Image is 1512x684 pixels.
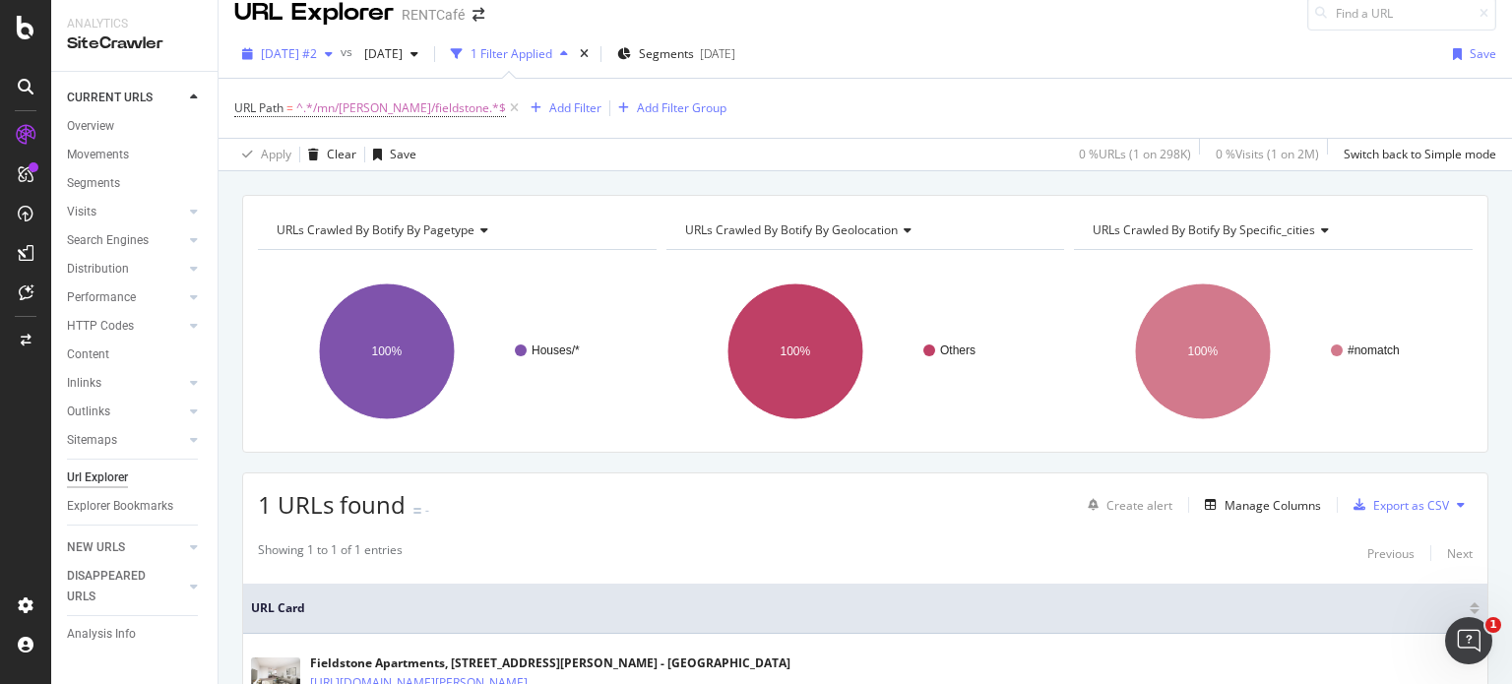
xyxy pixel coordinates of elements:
div: Next [1447,545,1473,562]
span: URLs Crawled By Botify By specific_cities [1093,221,1315,238]
div: Content [67,344,109,365]
button: [DATE] #2 [234,38,341,70]
h4: URLs Crawled By Botify By geolocation [681,215,1047,246]
div: [DATE] [700,45,735,62]
button: Add Filter Group [610,96,726,120]
span: = [286,99,293,116]
div: Previous [1367,545,1415,562]
div: RENTCafé [402,5,465,25]
a: Analysis Info [67,624,204,645]
div: Sitemaps [67,430,117,451]
a: HTTP Codes [67,316,184,337]
button: Next [1447,541,1473,565]
text: 100% [1188,344,1219,358]
a: Explorer Bookmarks [67,496,204,517]
span: URL Path [234,99,283,116]
span: URLs Crawled By Botify By pagetype [277,221,474,238]
button: Add Filter [523,96,601,120]
span: Segments [639,45,694,62]
span: 2024 Dec. 10th [356,45,403,62]
a: Content [67,344,204,365]
div: SiteCrawler [67,32,202,55]
div: Showing 1 to 1 of 1 entries [258,541,403,565]
button: Save [1445,38,1496,70]
div: - [425,502,429,519]
a: Url Explorer [67,467,204,488]
img: Equal [413,508,421,514]
button: Previous [1367,541,1415,565]
a: Inlinks [67,373,184,394]
span: ^.*/mn/[PERSON_NAME]/fieldstone.*$ [296,94,506,122]
div: Outlinks [67,402,110,422]
a: Search Engines [67,230,184,251]
div: Segments [67,173,120,194]
div: 1 Filter Applied [471,45,552,62]
button: 1 Filter Applied [443,38,576,70]
button: Create alert [1080,489,1172,521]
span: 2025 May. 26th #2 [261,45,317,62]
a: Segments [67,173,204,194]
button: [DATE] [356,38,426,70]
a: NEW URLS [67,537,184,558]
div: Explorer Bookmarks [67,496,173,517]
div: Export as CSV [1373,497,1449,514]
iframe: Intercom live chat [1445,617,1492,664]
div: Switch back to Simple mode [1344,146,1496,162]
div: Create alert [1106,497,1172,514]
text: 100% [372,344,403,358]
div: Analytics [67,16,202,32]
div: DISAPPEARED URLS [67,566,166,607]
a: CURRENT URLS [67,88,184,108]
div: Add Filter Group [637,99,726,116]
div: NEW URLS [67,537,125,558]
h4: URLs Crawled By Botify By specific_cities [1089,215,1455,246]
button: Segments[DATE] [609,38,743,70]
div: Save [1470,45,1496,62]
button: Apply [234,139,291,170]
text: #nomatch [1348,343,1400,357]
button: Clear [300,139,356,170]
span: 1 URLs found [258,488,406,521]
a: Overview [67,116,204,137]
svg: A chart. [1074,266,1468,437]
div: Search Engines [67,230,149,251]
a: Movements [67,145,204,165]
span: URL Card [251,599,1465,617]
text: Others [940,343,976,357]
div: Save [390,146,416,162]
h4: URLs Crawled By Botify By pagetype [273,215,639,246]
div: Overview [67,116,114,137]
span: 1 [1485,617,1501,633]
a: Outlinks [67,402,184,422]
div: Inlinks [67,373,101,394]
div: Performance [67,287,136,308]
div: Manage Columns [1225,497,1321,514]
button: Switch back to Simple mode [1336,139,1496,170]
div: Movements [67,145,129,165]
span: URLs Crawled By Botify By geolocation [685,221,898,238]
div: Distribution [67,259,129,280]
button: Save [365,139,416,170]
div: 0 % URLs ( 1 on 298K ) [1079,146,1191,162]
text: 100% [780,344,810,358]
text: Houses/* [532,343,580,357]
svg: A chart. [258,266,652,437]
a: Distribution [67,259,184,280]
a: Visits [67,202,184,222]
div: Url Explorer [67,467,128,488]
div: arrow-right-arrow-left [472,8,484,22]
div: Clear [327,146,356,162]
div: Apply [261,146,291,162]
a: Sitemaps [67,430,184,451]
button: Export as CSV [1346,489,1449,521]
div: Add Filter [549,99,601,116]
a: DISAPPEARED URLS [67,566,184,607]
div: Analysis Info [67,624,136,645]
div: 0 % Visits ( 1 on 2M ) [1216,146,1319,162]
div: Fieldstone Apartments, [STREET_ADDRESS][PERSON_NAME] - [GEOGRAPHIC_DATA] [310,654,790,672]
svg: A chart. [666,266,1060,437]
button: Manage Columns [1197,493,1321,517]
